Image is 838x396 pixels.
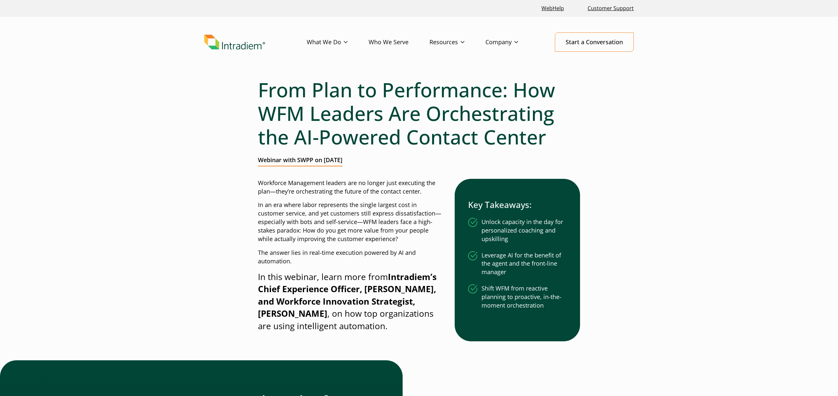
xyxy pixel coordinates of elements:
[468,284,567,310] li: Shift WFM from reactive planning to proactive, in-the-moment orchestration
[258,179,444,196] p: Workforce Management leaders are no longer just executing the plan—they’re orchestrating the futu...
[204,35,265,50] img: Intradiem
[468,200,567,210] h3: Key Takeaways:
[468,251,567,277] li: Leverage AI for the benefit of the agent and the front-line manager
[258,271,444,332] p: In this webinar, learn more from , on how top organizations are using intelligent automation.
[258,157,342,166] h2: Webinar with SWPP on [DATE]
[585,1,636,15] a: Customer Support
[307,33,369,52] a: What We Do
[369,33,429,52] a: Who We Serve
[204,35,307,50] a: Link to homepage of Intradiem
[258,271,437,319] strong: Intradiem’s Chief Experience Officer, [PERSON_NAME], and Workforce Innovation Strategist, [PERSON...
[258,249,444,266] p: The answer lies in real-time execution powered by AI and automation.
[429,33,485,52] a: Resources
[555,32,634,52] a: Start a Conversation
[539,1,567,15] a: Link opens in a new window
[258,201,444,243] p: In an era where labor represents the single largest cost in customer service, and yet customers s...
[468,218,567,243] li: Unlock capacity in the day for personalized coaching and upskilling
[485,33,539,52] a: Company
[258,78,580,149] h1: From Plan to Performance: How WFM Leaders Are Orchestrating the AI-Powered Contact Center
